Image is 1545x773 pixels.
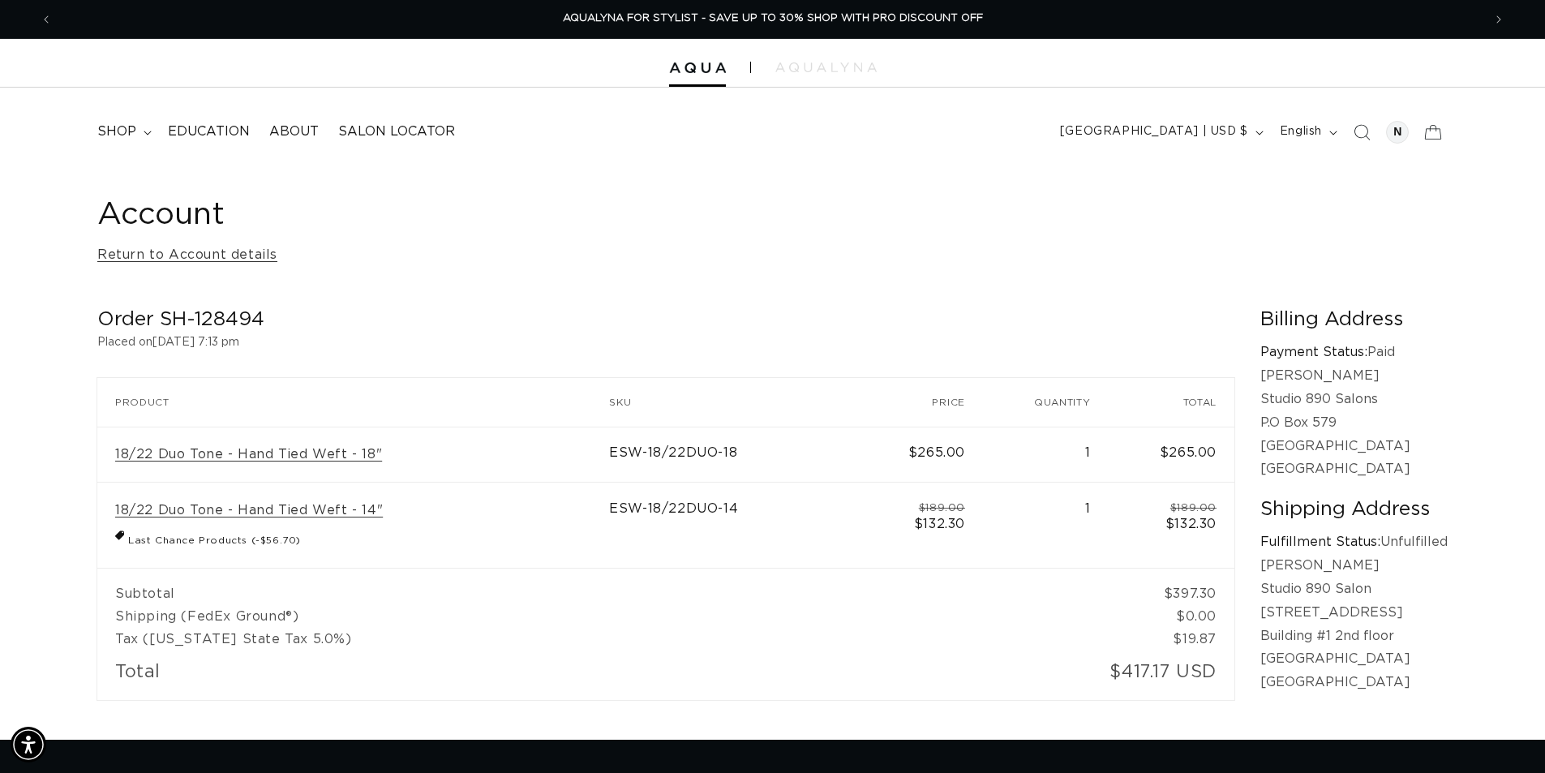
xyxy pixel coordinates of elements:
span: Education [168,123,250,140]
td: Subtotal [97,568,1108,605]
a: Return to Account details [97,243,277,267]
td: $417.17 USD [983,651,1234,700]
strong: Payment Status: [1260,346,1367,359]
p: [PERSON_NAME] Studio 890 Salons P.O Box 579 [GEOGRAPHIC_DATA] [GEOGRAPHIC_DATA] [1260,364,1448,481]
th: Product [97,378,609,427]
s: $189.00 [919,503,965,513]
th: Price [856,378,983,427]
h2: Billing Address [1260,307,1448,333]
button: English [1270,117,1344,148]
a: 18/22 Duo Tone - Hand Tied Weft - 14" [115,502,383,519]
img: Aqua Hair Extensions [669,62,726,74]
span: $132.30 [1165,517,1217,530]
p: [PERSON_NAME] Studio 890 Salon [STREET_ADDRESS] Building #1 2nd floor [GEOGRAPHIC_DATA] [GEOGRAPH... [1260,554,1448,694]
span: [GEOGRAPHIC_DATA] | USD $ [1060,123,1248,140]
summary: shop [88,114,158,150]
a: Education [158,114,260,150]
button: Next announcement [1481,4,1517,35]
td: Shipping (FedEx Ground®) [97,605,1108,628]
p: Unfulfilled [1260,530,1448,554]
span: Salon Locator [338,123,455,140]
span: English [1280,123,1322,140]
time: [DATE] 7:13 pm [152,337,239,348]
td: $397.30 [1108,568,1234,605]
th: Quantity [983,378,1109,427]
button: [GEOGRAPHIC_DATA] | USD $ [1050,117,1270,148]
ul: Discount [115,527,591,548]
th: SKU [609,378,856,427]
a: Salon Locator [328,114,465,150]
td: ESW-18/22DUO-18 [609,427,856,483]
p: Placed on [97,333,1234,353]
h2: Order SH-128494 [97,307,1234,333]
th: Total [1108,378,1234,427]
td: Tax ([US_STATE] State Tax 5.0%) [97,628,1108,651]
td: 1 [983,427,1109,483]
td: ESW-18/22DUO-14 [609,483,856,568]
p: Paid [1260,341,1448,364]
span: $132.30 [914,517,965,530]
s: $189.00 [1170,503,1217,513]
a: About [260,114,328,150]
h1: Account [97,195,1448,235]
td: Total [97,651,983,700]
td: $0.00 [1108,605,1234,628]
span: $265.00 [908,446,965,459]
a: 18/22 Duo Tone - Hand Tied Weft - 18" [115,446,382,463]
div: Accessibility Menu [11,727,46,762]
td: $265.00 [1108,427,1234,483]
h2: Shipping Address [1260,497,1448,522]
td: $19.87 [1108,628,1234,651]
td: 1 [983,483,1109,568]
img: aqualyna.com [775,62,877,72]
li: Last Chance Products (-$56.70) [115,527,591,548]
span: AQUALYNA FOR STYLIST - SAVE UP TO 30% SHOP WITH PRO DISCOUNT OFF [563,13,983,24]
summary: Search [1344,114,1380,150]
button: Previous announcement [28,4,64,35]
span: shop [97,123,136,140]
span: About [269,123,319,140]
strong: Fulfillment Status: [1260,535,1380,548]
